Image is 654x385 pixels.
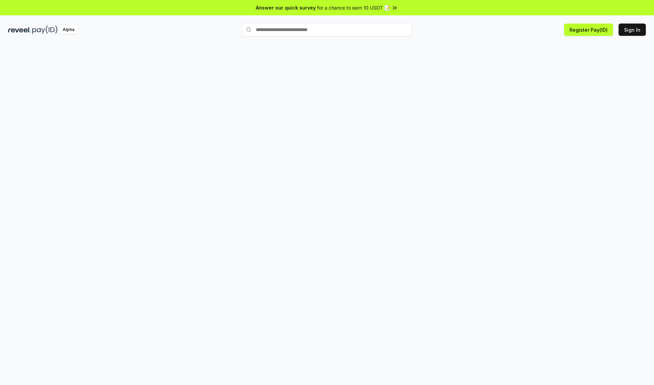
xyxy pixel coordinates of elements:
button: Sign In [619,24,646,36]
span: Answer our quick survey [256,4,316,11]
button: Register Pay(ID) [564,24,613,36]
img: reveel_dark [8,26,31,34]
img: pay_id [32,26,58,34]
span: for a chance to earn 10 USDT 📝 [317,4,390,11]
div: Alpha [59,26,78,34]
